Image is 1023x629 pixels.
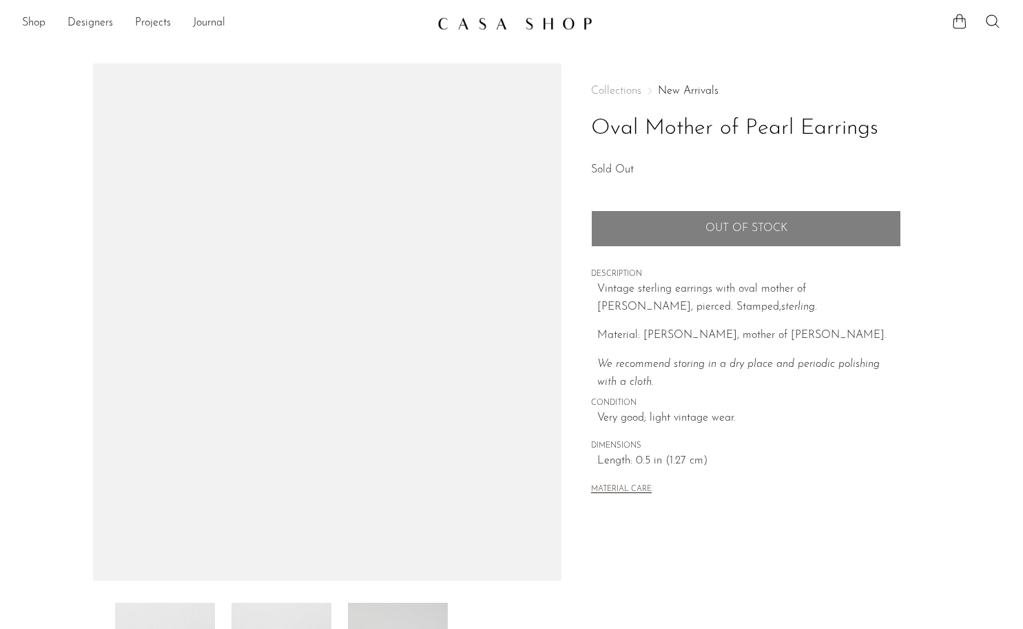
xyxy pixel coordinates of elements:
[591,86,641,97] span: Collections
[597,452,901,470] span: Length: 0.5 in (1.27 cm)
[597,359,880,388] i: We recommend storing in a dry place and periodic polishing with a cloth.
[591,485,652,495] button: MATERIAL CARE
[68,14,113,32] a: Designers
[597,281,901,316] p: Vintage sterling earrings with oval mother of [PERSON_NAME], pierced. Stamped,
[597,327,901,345] p: Material: [PERSON_NAME], mother of [PERSON_NAME].
[22,12,426,35] nav: Desktop navigation
[597,410,901,428] span: Very good; light vintage wear.
[591,210,901,246] button: Add to cart
[22,14,45,32] a: Shop
[22,12,426,35] ul: NEW HEADER MENU
[591,268,901,281] span: DESCRIPTION
[591,397,901,410] span: CONDITION
[135,14,171,32] a: Projects
[591,111,901,146] h1: Oval Mother of Pearl Earrings
[193,14,225,32] a: Journal
[591,440,901,452] span: DIMENSIONS
[591,86,901,97] nav: Breadcrumbs
[591,164,634,175] span: Sold Out
[781,301,817,312] em: sterling.
[705,222,787,235] span: Out of stock
[658,86,719,97] a: New Arrivals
